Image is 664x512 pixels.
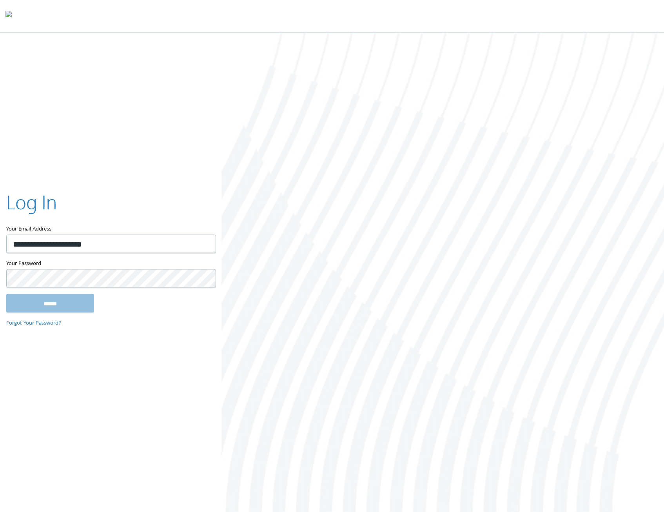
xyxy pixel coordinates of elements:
keeper-lock: Open Keeper Popup [200,239,210,249]
label: Your Password [6,260,215,269]
keeper-lock: Open Keeper Popup [200,274,210,283]
a: Forgot Your Password? [6,320,61,328]
img: todyl-logo-dark.svg [5,8,12,24]
h2: Log In [6,189,57,215]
